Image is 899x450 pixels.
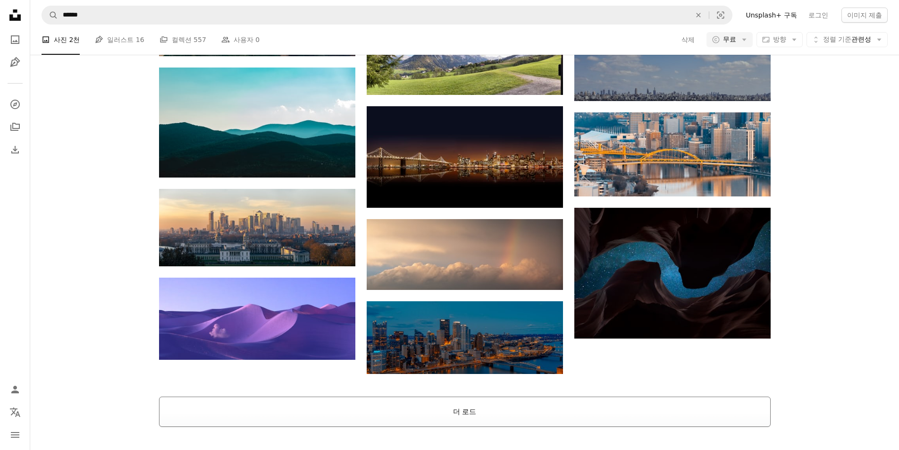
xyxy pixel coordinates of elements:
a: 도시를 배경으로 한 수역 위의 다리 [574,150,771,159]
button: 시각적 검색 [709,6,732,24]
a: 고층 건물이 많은 도시의 전망 [159,223,355,232]
a: 다운로드 내역 [6,140,25,159]
span: 16 [136,34,144,45]
a: 탐색 [6,95,25,114]
img: 다리가 있는 조명이 켜진 도시의 도시 풍경 사진 [367,106,563,208]
img: 전경에 다리가 있는 밤의 도시 풍경 [367,301,563,374]
a: 도시 상공을 하늘을 나는 비행기 [574,59,771,67]
img: 그린 마운틴의 풍경 사진 [159,68,355,178]
button: 언어 [6,403,25,422]
img: 도시 상공을 하늘을 나는 비행기 [574,25,771,101]
img: 배경에 구름이 있는 하늘의 무지개 [367,219,563,290]
img: 푸른 별이 빛나는 밤 [574,208,771,339]
a: 일러스트 [6,53,25,72]
span: 방향 [773,35,786,43]
a: 배경에 구름이 있는 하늘의 무지개 [367,250,563,259]
a: 낮에는 눈 덮인 산 근처의 푸른 잔디밭 [367,63,563,71]
img: 도시를 배경으로 한 수역 위의 다리 [574,112,771,196]
a: 다리가 있는 조명이 켜진 도시의 도시 풍경 사진 [367,153,563,161]
a: 푸른 별이 빛나는 밤 [574,269,771,277]
button: Unsplash 검색 [42,6,58,24]
a: 큰 모래 언덕 [159,314,355,323]
img: 낮에는 눈 덮인 산 근처의 푸른 잔디밭 [367,40,563,95]
span: 무료 [723,35,736,44]
button: 이미지 제출 [841,8,888,23]
button: 무료 [706,32,753,47]
a: Unsplash+ 구독 [740,8,802,23]
a: 로그인 [803,8,834,23]
a: 사진 [6,30,25,49]
img: 큰 모래 언덕 [159,278,355,360]
a: 컬렉션 [6,118,25,136]
button: 정렬 기준관련성 [807,32,888,47]
a: 컬렉션 557 [160,25,206,55]
span: 관련성 [823,35,871,44]
span: 0 [255,34,260,45]
button: 메뉴 [6,425,25,444]
img: 고층 건물이 많은 도시의 전망 [159,189,355,266]
button: 방향 [756,32,803,47]
span: 557 [193,34,206,45]
button: 삭제 [688,6,709,24]
button: 더 로드 [159,397,771,427]
a: 일러스트 16 [95,25,144,55]
span: 정렬 기준 [823,35,851,43]
button: 삭제 [681,32,695,47]
a: 로그인 / 가입 [6,380,25,399]
a: 사용자 0 [221,25,260,55]
a: 홈 — Unsplash [6,6,25,26]
a: 그린 마운틴의 풍경 사진 [159,118,355,127]
a: 전경에 다리가 있는 밤의 도시 풍경 [367,333,563,342]
form: 사이트 전체에서 이미지 찾기 [42,6,732,25]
